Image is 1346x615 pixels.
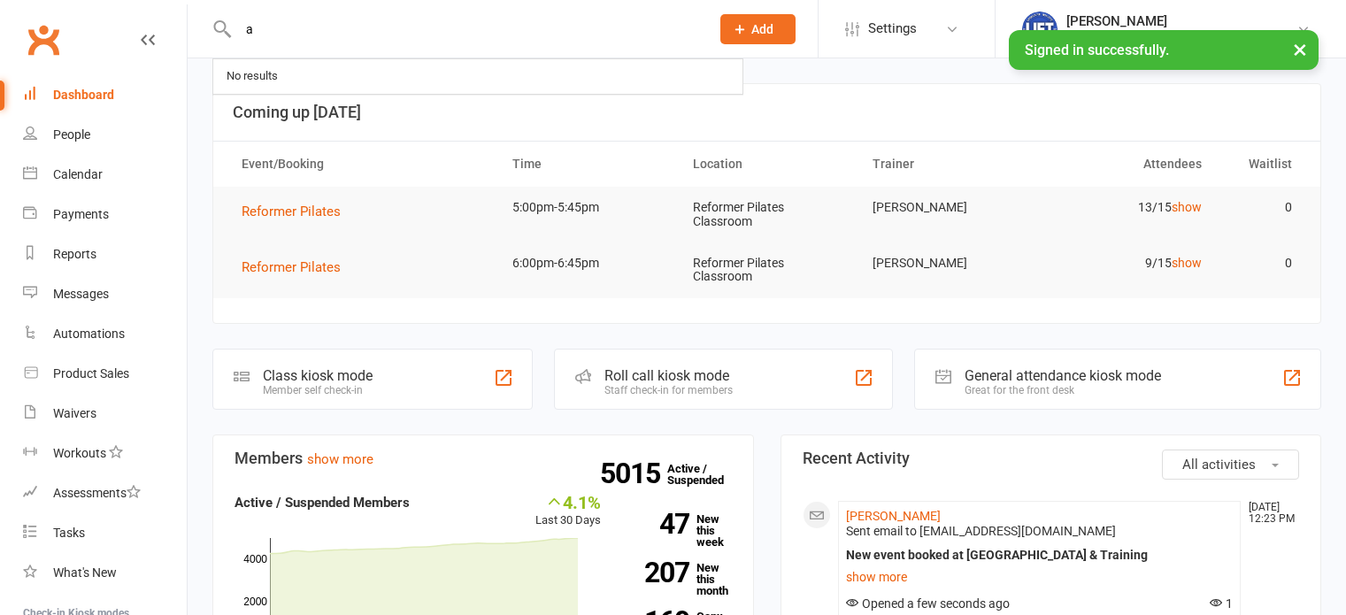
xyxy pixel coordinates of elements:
span: Sent email to [EMAIL_ADDRESS][DOMAIN_NAME] [846,524,1116,538]
span: All activities [1182,457,1256,473]
a: Calendar [23,155,187,195]
th: Waitlist [1218,142,1308,187]
div: Workouts [53,446,106,460]
td: 5:00pm-5:45pm [496,187,677,228]
div: Launceston Institute Of Fitness & Training [1066,29,1296,45]
div: Assessments [53,486,141,500]
time: [DATE] 12:23 PM [1240,502,1298,525]
a: show more [846,565,1234,589]
a: What's New [23,553,187,593]
div: Roll call kiosk mode [604,367,733,384]
div: Calendar [53,167,103,181]
th: Time [496,142,677,187]
a: Waivers [23,394,187,434]
div: Great for the front desk [965,384,1161,396]
h3: Recent Activity [803,450,1300,467]
div: 4.1% [535,492,601,511]
a: Product Sales [23,354,187,394]
div: New event booked at [GEOGRAPHIC_DATA] & Training [846,548,1234,563]
td: [PERSON_NAME] [857,242,1037,284]
a: People [23,115,187,155]
span: Signed in successfully. [1025,42,1169,58]
span: Reformer Pilates [242,204,341,219]
div: Payments [53,207,109,221]
a: show [1172,256,1202,270]
th: Location [677,142,858,187]
td: 0 [1218,242,1308,284]
strong: 207 [627,559,689,586]
div: Automations [53,327,125,341]
div: Messages [53,287,109,301]
a: show [1172,200,1202,214]
span: Settings [868,9,917,49]
div: Staff check-in for members [604,384,733,396]
button: All activities [1162,450,1299,480]
input: Search... [233,17,697,42]
div: Product Sales [53,366,129,381]
div: General attendance kiosk mode [965,367,1161,384]
strong: 5015 [600,460,667,487]
span: Opened a few seconds ago [846,596,1010,611]
div: No results [221,64,283,89]
h3: Members [235,450,732,467]
button: Reformer Pilates [242,201,353,222]
div: Member self check-in [263,384,373,396]
button: Reformer Pilates [242,257,353,278]
a: Dashboard [23,75,187,115]
strong: Active / Suspended Members [235,495,410,511]
a: [PERSON_NAME] [846,509,941,523]
a: Tasks [23,513,187,553]
button: Add [720,14,796,44]
th: Event/Booking [226,142,496,187]
img: thumb_image1711312309.png [1022,12,1058,47]
td: [PERSON_NAME] [857,187,1037,228]
h3: Coming up [DATE] [233,104,1301,121]
th: Attendees [1037,142,1218,187]
td: 9/15 [1037,242,1218,284]
div: People [53,127,90,142]
a: Clubworx [21,18,65,62]
a: Messages [23,274,187,314]
a: Reports [23,234,187,274]
span: 1 [1210,596,1233,611]
th: Trainer [857,142,1037,187]
div: Waivers [53,406,96,420]
div: What's New [53,565,117,580]
div: Last 30 Days [535,492,601,530]
td: 13/15 [1037,187,1218,228]
a: Automations [23,314,187,354]
div: Class kiosk mode [263,367,373,384]
a: Assessments [23,473,187,513]
td: 6:00pm-6:45pm [496,242,677,284]
a: show more [307,451,373,467]
a: Workouts [23,434,187,473]
td: Reformer Pilates Classroom [677,242,858,298]
button: × [1284,30,1316,68]
a: 47New this week [627,513,732,548]
div: Tasks [53,526,85,540]
a: 5015Active / Suspended [667,450,745,499]
div: [PERSON_NAME] [1066,13,1296,29]
td: 0 [1218,187,1308,228]
td: Reformer Pilates Classroom [677,187,858,242]
span: Reformer Pilates [242,259,341,275]
a: 207New this month [627,562,732,596]
div: Dashboard [53,88,114,102]
span: Add [751,22,773,36]
div: Reports [53,247,96,261]
strong: 47 [627,511,689,537]
a: Payments [23,195,187,234]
